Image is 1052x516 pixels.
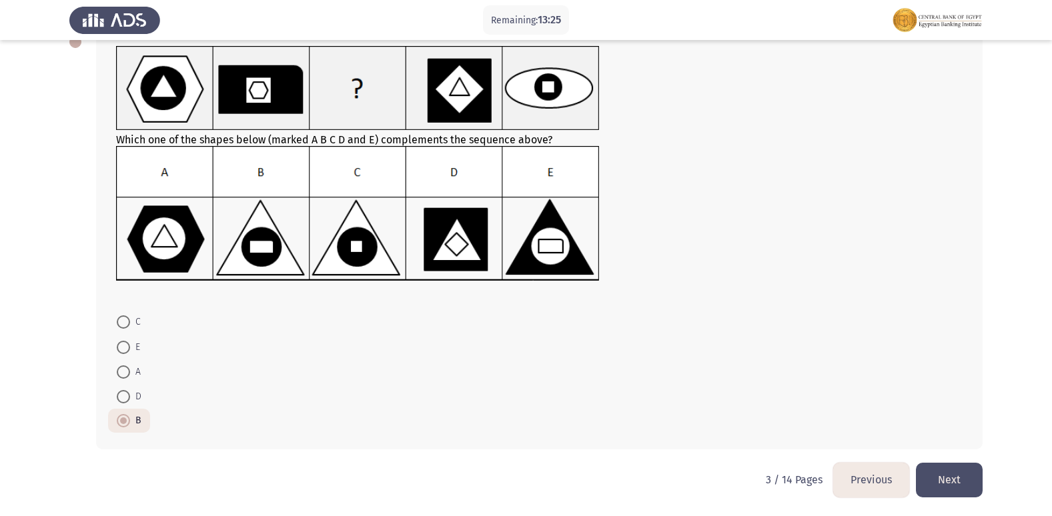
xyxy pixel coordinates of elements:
span: C [130,314,141,330]
button: load previous page [833,463,909,497]
span: B [130,413,141,429]
button: load next page [916,463,983,497]
span: A [130,364,141,380]
p: Remaining: [491,12,561,29]
span: 13:25 [538,13,561,26]
img: UkFYMDA5MUEucG5nMTYyMjAzMzE3MTk3Nw==.png [116,46,600,131]
div: Which one of the shapes below (marked A B C D and E) complements the sequence above? [116,46,963,297]
span: D [130,389,141,405]
p: 3 / 14 Pages [766,473,823,486]
img: UkFYMDA5MUIucG5nMTYyMjAzMzI0NzA2Ng==.png [116,146,600,281]
span: E [130,339,140,355]
img: Assessment logo of FOCUS Assessment 3 Modules EN [892,1,983,39]
img: Assess Talent Management logo [69,1,160,39]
